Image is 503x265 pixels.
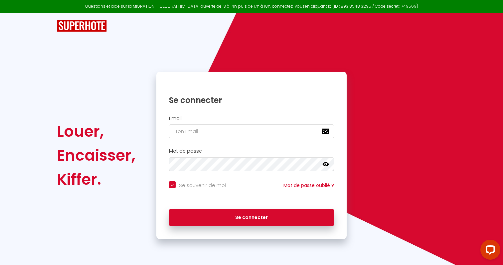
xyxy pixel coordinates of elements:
button: Se connecter [169,209,334,226]
a: Mot de passe oublié ? [283,182,334,189]
div: Encaisser, [57,143,135,167]
h2: Email [169,116,334,121]
h2: Mot de passe [169,148,334,154]
img: SuperHote logo [57,20,107,32]
h1: Se connecter [169,95,334,105]
input: Ton Email [169,124,334,138]
iframe: LiveChat chat widget [475,237,503,265]
a: en cliquant ici [305,3,332,9]
div: Louer, [57,119,135,143]
div: Kiffer. [57,167,135,191]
